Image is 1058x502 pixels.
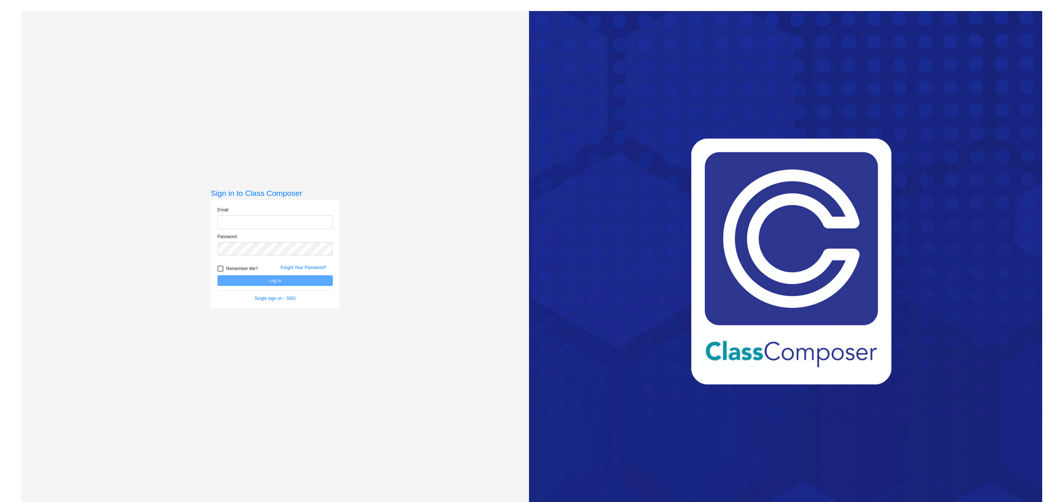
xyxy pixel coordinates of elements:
[226,264,258,273] span: Remember Me?
[217,207,228,213] label: Email
[255,296,295,301] a: Single sign on - SSO
[211,189,339,198] h3: Sign in to Class Composer
[217,233,237,240] label: Password
[217,275,333,286] button: Log In
[281,265,327,270] a: Forgot Your Password?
